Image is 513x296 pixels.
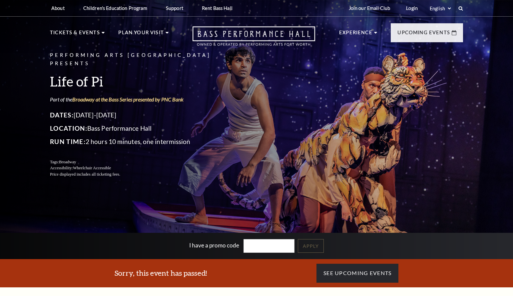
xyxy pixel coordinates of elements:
[166,5,183,11] p: Support
[50,51,233,68] p: Performing Arts [GEOGRAPHIC_DATA] Presents
[59,160,76,164] span: Broadway
[50,29,100,41] p: Tickets & Events
[50,96,233,103] p: Part of the
[397,29,450,41] p: Upcoming Events
[202,5,233,11] p: Rent Bass Hall
[50,111,74,119] span: Dates:
[51,5,65,11] p: About
[50,171,233,178] p: Price displayed includes all ticketing fees.
[316,264,398,282] a: See Upcoming Events
[428,5,452,12] select: Select:
[189,242,239,249] label: I have a promo code
[50,159,233,165] p: Tags:
[115,268,207,278] h3: Sorry, this event has passed!
[73,166,111,170] span: Wheelchair Accessible
[50,110,233,120] p: [DATE]-[DATE]
[118,29,164,41] p: Plan Your Visit
[50,73,233,90] h3: Life of Pi
[339,29,372,41] p: Experience
[50,124,87,132] span: Location:
[83,5,147,11] p: Children's Education Program
[50,136,233,147] p: 2 hours 10 minutes, one intermission
[50,138,86,145] span: Run Time:
[50,123,233,134] p: Bass Performance Hall
[72,96,184,102] a: Broadway at the Bass Series presented by PNC Bank
[50,165,233,171] p: Accessibility:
